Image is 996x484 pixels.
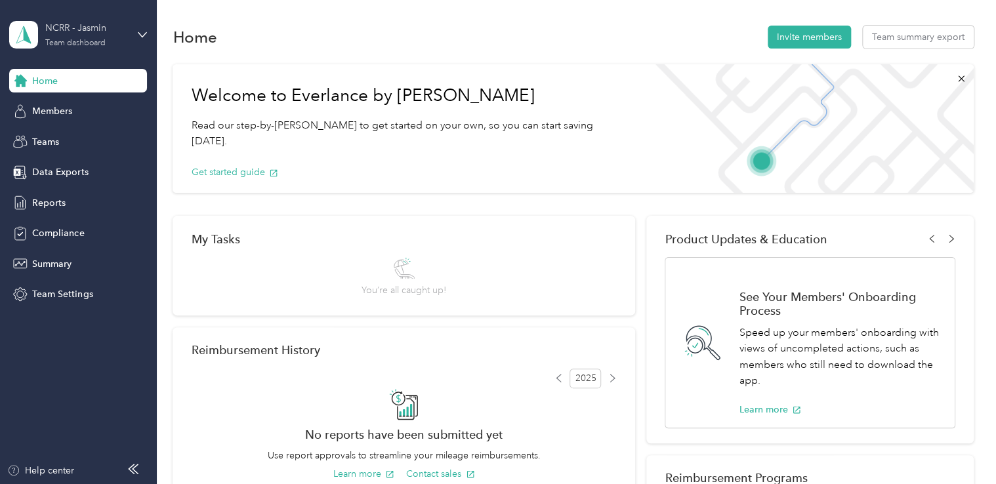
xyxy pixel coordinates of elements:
h1: See Your Members' Onboarding Process [739,290,940,317]
span: Compliance [32,226,84,240]
button: Contact sales [406,467,475,481]
span: Members [32,104,72,118]
div: Team dashboard [45,39,106,47]
p: Use report approvals to streamline your mileage reimbursements. [191,449,616,462]
p: Speed up your members' onboarding with views of uncompleted actions, such as members who still ne... [739,325,940,389]
button: Learn more [333,467,394,481]
span: Product Updates & Education [665,232,827,246]
button: Help center [7,464,74,477]
span: Teams [32,135,59,149]
span: Reports [32,196,66,210]
iframe: Everlance-gr Chat Button Frame [923,411,996,484]
span: Team Settings [32,287,93,301]
h1: Welcome to Everlance by [PERSON_NAME] [191,85,623,106]
img: Welcome to everlance [642,64,974,193]
span: Summary [32,257,72,271]
div: NCRR - Jasmin [45,21,127,35]
span: Home [32,74,58,88]
p: Read our step-by-[PERSON_NAME] to get started on your own, so you can start saving [DATE]. [191,117,623,150]
button: Learn more [739,403,801,416]
button: Team summary export [863,26,974,49]
span: Data Exports [32,165,88,179]
button: Get started guide [191,165,278,179]
h2: Reimbursement History [191,343,320,357]
h1: Home [173,30,217,44]
h2: No reports have been submitted yet [191,428,616,441]
span: 2025 [570,369,601,388]
span: You’re all caught up! [362,283,446,297]
button: Invite members [768,26,851,49]
div: My Tasks [191,232,616,246]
